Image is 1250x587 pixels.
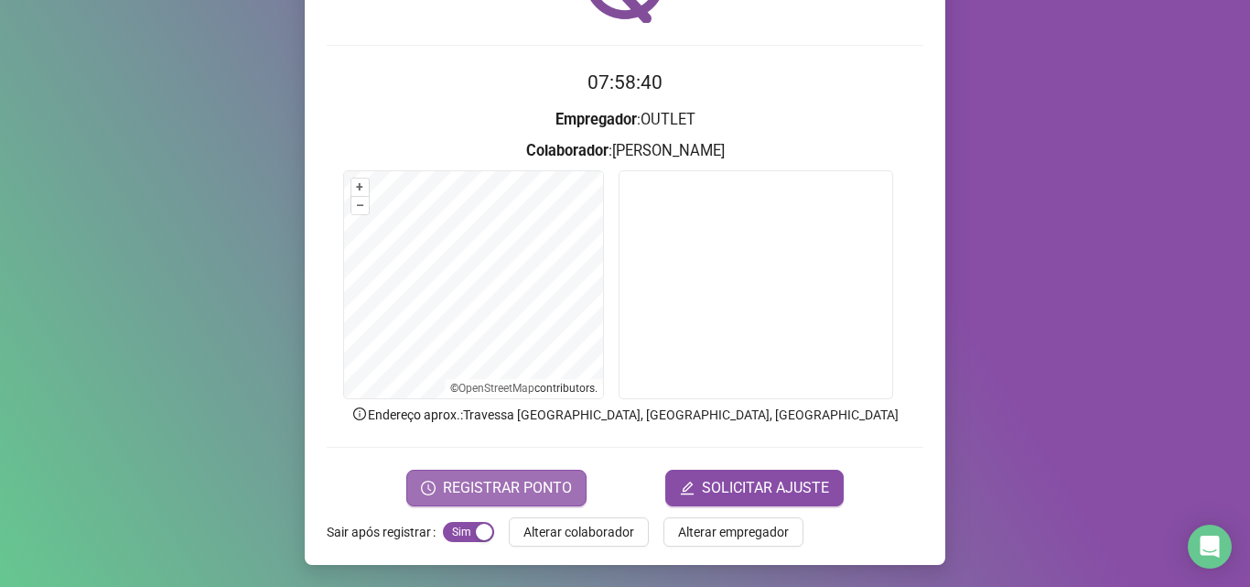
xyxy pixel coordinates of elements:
time: 07:58:40 [587,71,663,93]
li: © contributors. [450,382,598,395]
span: edit [680,481,695,495]
span: clock-circle [421,481,436,495]
p: Endereço aprox. : Travessa [GEOGRAPHIC_DATA], [GEOGRAPHIC_DATA], [GEOGRAPHIC_DATA] [327,405,923,425]
span: Alterar empregador [678,522,789,542]
button: REGISTRAR PONTO [406,470,587,506]
a: OpenStreetMap [458,382,534,395]
button: + [351,179,369,196]
button: Alterar empregador [663,517,803,547]
span: Alterar colaborador [523,522,634,542]
strong: Empregador [555,111,637,128]
strong: Colaborador [526,142,609,159]
div: Open Intercom Messenger [1188,525,1232,569]
h3: : [PERSON_NAME] [327,139,923,163]
span: info-circle [351,406,368,422]
span: SOLICITAR AJUSTE [702,477,829,499]
span: REGISTRAR PONTO [443,477,572,499]
label: Sair após registrar [327,517,443,547]
button: editSOLICITAR AJUSTE [665,470,844,506]
h3: : OUTLET [327,108,923,132]
button: Alterar colaborador [509,517,649,547]
button: – [351,197,369,214]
